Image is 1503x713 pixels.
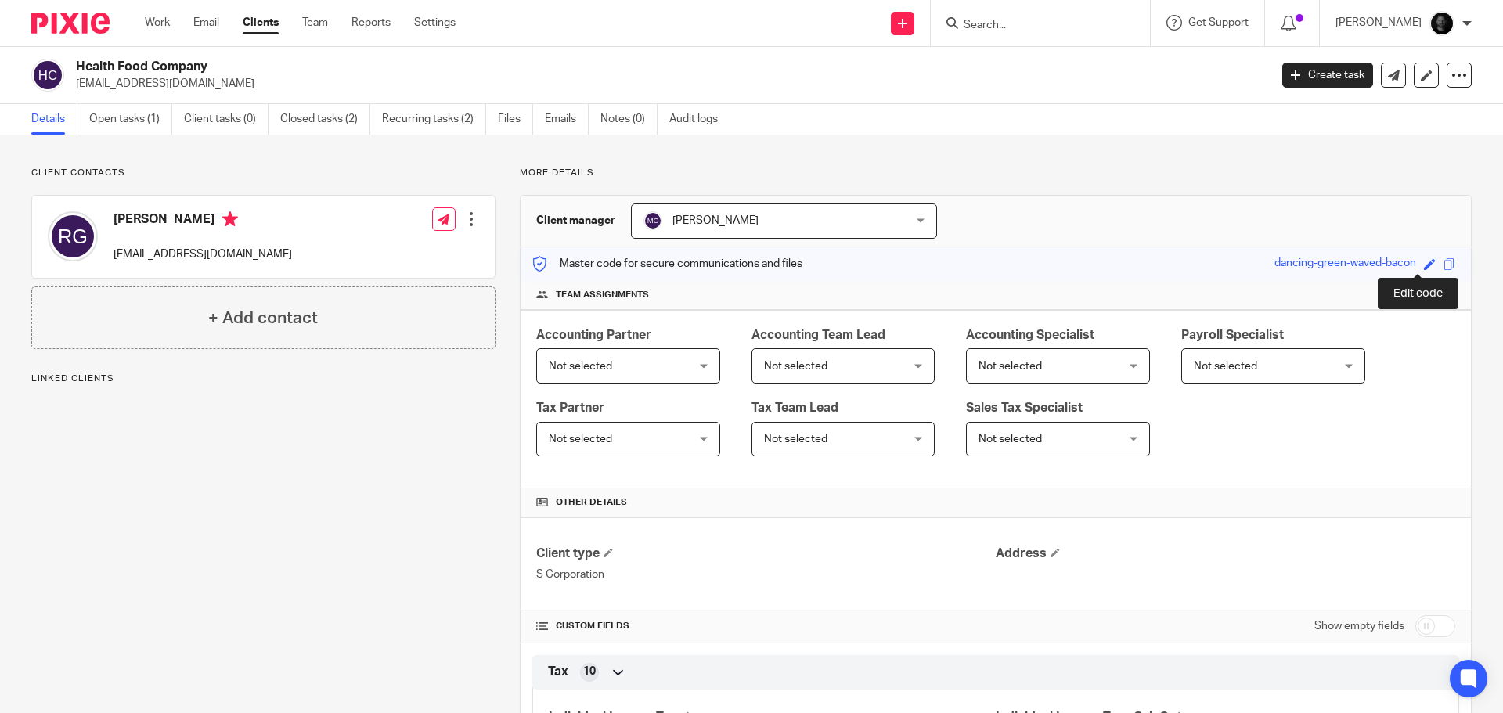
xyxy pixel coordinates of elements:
[76,76,1259,92] p: [EMAIL_ADDRESS][DOMAIN_NAME]
[351,15,391,31] a: Reports
[1335,15,1422,31] p: [PERSON_NAME]
[545,104,589,135] a: Emails
[302,15,328,31] a: Team
[114,211,292,231] h4: [PERSON_NAME]
[1274,255,1416,273] div: dancing-green-waved-bacon
[184,104,269,135] a: Client tasks (0)
[556,289,649,301] span: Team assignments
[1181,329,1284,341] span: Payroll Specialist
[549,361,612,372] span: Not selected
[520,167,1472,179] p: More details
[536,620,996,632] h4: CUSTOM FIELDS
[751,402,838,414] span: Tax Team Lead
[31,373,496,385] p: Linked clients
[31,13,110,34] img: Pixie
[536,329,651,341] span: Accounting Partner
[76,59,1022,75] h2: Health Food Company
[962,19,1103,33] input: Search
[966,329,1094,341] span: Accounting Specialist
[672,215,759,226] span: [PERSON_NAME]
[979,361,1042,372] span: Not selected
[600,104,658,135] a: Notes (0)
[382,104,486,135] a: Recurring tasks (2)
[536,402,604,414] span: Tax Partner
[1314,618,1404,634] label: Show empty fields
[145,15,170,31] a: Work
[556,496,627,509] span: Other details
[1429,11,1454,36] img: Chris.jpg
[48,211,98,261] img: svg%3E
[966,402,1083,414] span: Sales Tax Specialist
[414,15,456,31] a: Settings
[31,104,77,135] a: Details
[751,329,885,341] span: Accounting Team Lead
[979,434,1042,445] span: Not selected
[532,256,802,272] p: Master code for secure communications and files
[193,15,219,31] a: Email
[498,104,533,135] a: Files
[89,104,172,135] a: Open tasks (1)
[208,306,318,330] h4: + Add contact
[764,434,827,445] span: Not selected
[31,59,64,92] img: svg%3E
[669,104,730,135] a: Audit logs
[222,211,238,227] i: Primary
[583,664,596,679] span: 10
[548,664,568,680] span: Tax
[114,247,292,262] p: [EMAIL_ADDRESS][DOMAIN_NAME]
[536,546,996,562] h4: Client type
[31,167,496,179] p: Client contacts
[764,361,827,372] span: Not selected
[1194,361,1257,372] span: Not selected
[536,213,615,229] h3: Client manager
[536,567,996,582] p: S Corporation
[643,211,662,230] img: svg%3E
[996,546,1455,562] h4: Address
[243,15,279,31] a: Clients
[1282,63,1373,88] a: Create task
[1188,17,1249,28] span: Get Support
[280,104,370,135] a: Closed tasks (2)
[549,434,612,445] span: Not selected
